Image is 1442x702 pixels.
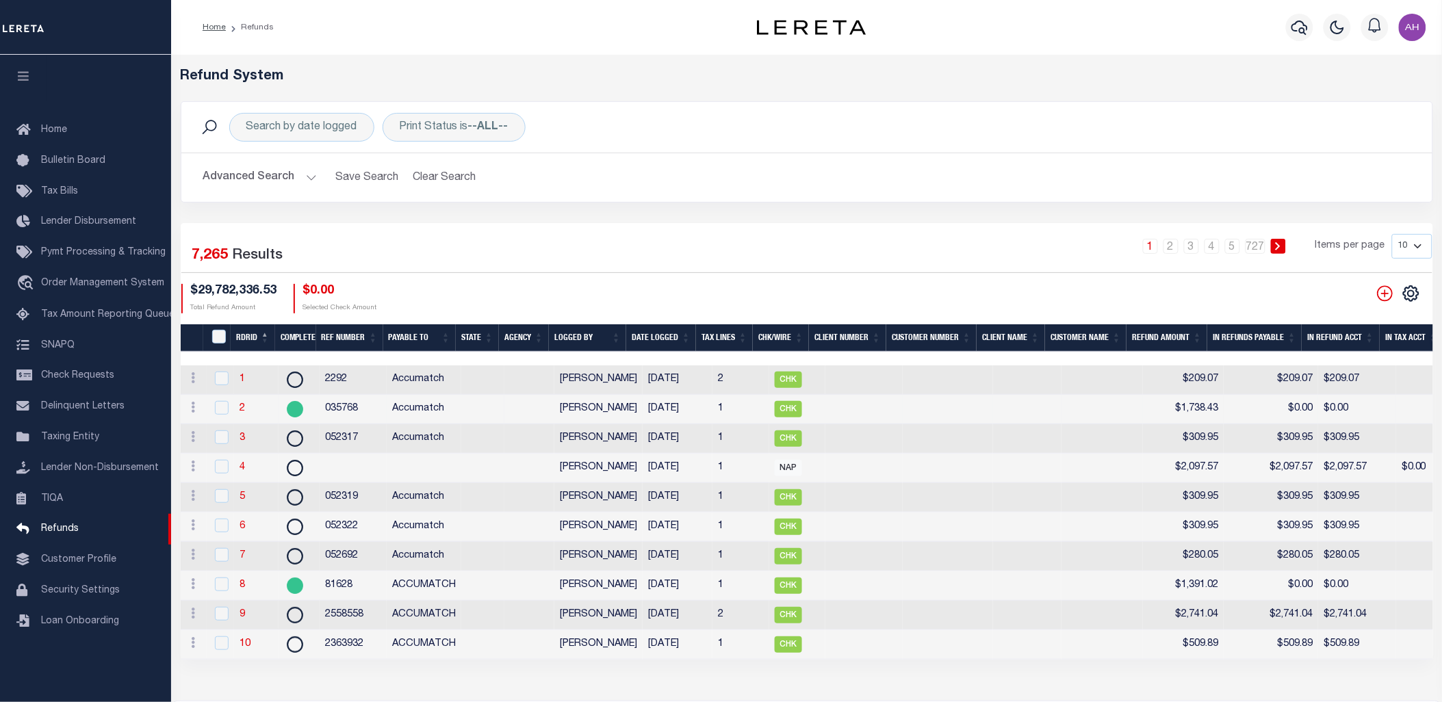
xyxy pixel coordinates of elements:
td: $509.89 [1143,630,1224,660]
th: State: activate to sort column ascending [456,324,499,352]
a: 5 [240,492,245,502]
span: Tax Amount Reporting Queue [41,310,175,320]
span: CHK [775,607,802,623]
td: $509.89 [1318,630,1396,660]
th: Complete [275,324,316,352]
h4: $29,782,336.53 [191,284,277,299]
td: $0.00 [1224,395,1318,424]
td: [PERSON_NAME] [554,395,643,424]
td: $309.95 [1224,424,1318,454]
a: Home [203,23,226,31]
button: Clear Search [407,164,482,191]
div: Print Status is [383,113,526,142]
td: $0.00 [1318,571,1396,601]
td: $0.00 [1318,395,1396,424]
th: RefundDepositRegisterID [203,324,231,352]
td: [DATE] [643,424,712,454]
span: Bulletin Board [41,156,105,166]
td: $1,391.02 [1143,571,1224,601]
td: 1 [712,483,769,512]
span: CHK [775,372,802,388]
span: Delinquent Letters [41,402,125,411]
a: 5 [1225,239,1240,254]
td: $280.05 [1143,542,1224,571]
span: CHK [775,636,802,653]
td: [DATE] [643,630,712,660]
td: ACCUMATCH [387,571,461,601]
td: [PERSON_NAME] [554,424,643,454]
td: [PERSON_NAME] [554,630,643,660]
th: Payable To: activate to sort column ascending [383,324,456,352]
a: 1 [1143,239,1158,254]
a: 727 [1246,239,1265,254]
td: 052322 [320,512,387,542]
span: Lender Disbursement [41,217,136,226]
span: Customer Profile [41,555,116,564]
td: Accumatch [387,424,461,454]
span: Tax Bills [41,187,78,196]
th: Client Name: activate to sort column ascending [977,324,1045,352]
span: Pymt Processing & Tracking [41,248,166,257]
a: 9 [240,610,245,619]
span: Loan Onboarding [41,616,119,626]
span: Check Requests [41,371,114,380]
img: svg+xml;base64,PHN2ZyB4bWxucz0iaHR0cDovL3d3dy53My5vcmcvMjAwMC9zdmciIHBvaW50ZXItZXZlbnRzPSJub25lIi... [1399,14,1426,41]
a: 8 [240,580,245,590]
td: Accumatch [387,512,461,542]
td: [PERSON_NAME] [554,571,643,601]
th: Client Number: activate to sort column ascending [809,324,886,352]
span: CHK [775,577,802,594]
td: 052319 [320,483,387,512]
td: 1 [712,424,769,454]
td: $2,097.57 [1224,454,1318,483]
td: $280.05 [1318,542,1396,571]
span: Taxing Entity [41,432,99,442]
a: 7 [240,551,245,560]
th: Date Logged: activate to sort column ascending [626,324,696,352]
a: 3 [1184,239,1199,254]
td: Accumatch [387,395,461,424]
td: $209.07 [1224,365,1318,395]
th: Ref Number: activate to sort column ascending [316,324,383,352]
td: Accumatch [387,365,461,395]
span: 7,265 [192,248,229,263]
td: 81628 [320,571,387,601]
th: Customer Name: activate to sort column ascending [1045,324,1126,352]
span: SNAPQ [41,340,75,350]
button: Advanced Search [203,164,317,191]
th: Tax Lines: activate to sort column ascending [696,324,753,352]
th: Agency: activate to sort column ascending [499,324,549,352]
a: 4 [1205,239,1220,254]
h5: Refund System [181,68,1433,85]
span: Lender Non-Disbursement [41,463,159,473]
td: 1 [712,395,769,424]
a: 1 [240,374,245,384]
a: 6 [240,521,245,531]
span: CHK [775,401,802,417]
td: Accumatch [387,542,461,571]
li: Refunds [226,21,274,34]
td: $509.89 [1224,630,1318,660]
td: 035768 [320,395,387,424]
a: 2 [240,404,245,413]
td: ACCUMATCH [387,630,461,660]
td: $2,097.57 [1318,454,1396,483]
td: 1 [712,454,769,483]
td: [DATE] [643,454,712,483]
i: travel_explore [16,275,38,293]
td: 1 [712,630,769,660]
td: [DATE] [643,395,712,424]
td: [DATE] [643,483,712,512]
td: $309.95 [1318,512,1396,542]
td: 052692 [320,542,387,571]
th: Customer Number: activate to sort column ascending [886,324,977,352]
span: Home [41,125,67,135]
td: $209.07 [1143,365,1224,395]
td: $209.07 [1318,365,1396,395]
span: CHK [775,519,802,535]
p: Selected Check Amount [303,303,377,313]
td: 2 [712,601,769,630]
span: CHK [775,548,802,564]
td: 1 [712,571,769,601]
span: Items per page [1315,239,1385,254]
